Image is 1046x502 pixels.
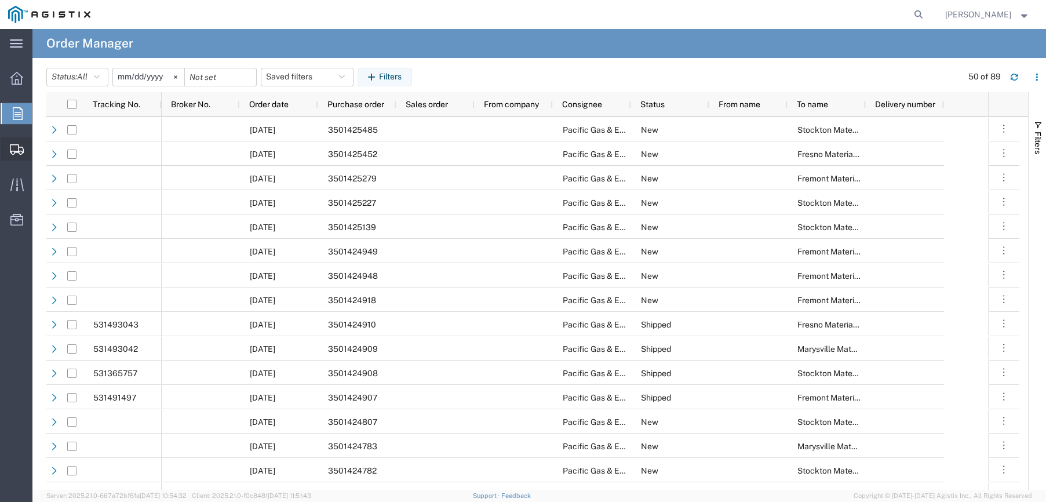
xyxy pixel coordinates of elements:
span: New [641,466,658,475]
span: Pacific Gas & Electric Company [563,125,680,134]
span: Consignee [562,100,602,109]
span: Stockton Materials [797,223,868,232]
a: Support [472,492,501,499]
span: 3501424908 [328,369,378,378]
button: Status:All [46,68,108,86]
img: logo [8,6,90,23]
span: 10/07/2025 [250,369,275,378]
span: Stockton Materials [797,125,868,134]
span: 3501425227 [328,198,376,208]
span: All [77,72,88,81]
span: Fremont Materials Receiving [797,174,903,183]
span: Pacific Gas & Electric Company [563,442,680,451]
span: Pacific Gas & Electric Company [563,174,680,183]
span: 10/10/2025 [250,150,275,159]
span: Pacific Gas & Electric Company [563,223,680,232]
span: 531493043 [93,320,139,329]
span: Broker No. [171,100,210,109]
span: 3501424907 [328,393,377,402]
span: Pacific Gas & Electric Company [563,198,680,208]
span: New [641,417,658,427]
span: Shipped [641,393,671,402]
span: Pacific Gas & Electric Company [563,247,680,256]
span: Marysville Materials Receiving [797,344,910,354]
div: 50 of 89 [968,71,1001,83]
input: Not set [185,68,256,86]
span: 3501424909 [328,344,378,354]
span: Marysville Materials Receiving [797,442,910,451]
span: Purchase order [327,100,384,109]
span: [DATE] 11:51:43 [268,492,311,499]
span: New [641,247,658,256]
span: Stockton Materials [797,369,868,378]
span: 10/09/2025 [250,198,275,208]
span: Fremont Materials Receiving [797,296,903,305]
span: New [641,198,658,208]
span: 10/07/2025 [250,393,275,402]
span: Fresno Materials Receiving [797,150,898,159]
span: New [641,125,658,134]
span: 3501424910 [328,320,376,329]
span: 10/07/2025 [250,296,275,305]
span: 3501424782 [328,466,377,475]
span: Pacific Gas & Electric Company [563,271,680,281]
button: Filters [358,68,412,86]
button: [PERSON_NAME] [945,8,1030,21]
span: From company [484,100,539,109]
span: New [641,150,658,159]
span: Pacific Gas & Electric Company [563,369,680,378]
h4: Order Manager [46,29,133,58]
span: 10/07/2025 [250,271,275,281]
span: Pacific Gas & Electric Company [563,417,680,427]
span: Tracking No. [93,100,140,109]
span: New [641,442,658,451]
span: Shipped [641,320,671,329]
span: 10/07/2025 [250,442,275,451]
span: 3501424918 [328,296,376,305]
span: New [641,174,658,183]
span: Fremont Materials Receiving [797,247,903,256]
span: 10/07/2025 [250,417,275,427]
span: 531493042 [93,344,138,354]
span: Pacific Gas & Electric Company [563,150,680,159]
span: Fremont Materials Receiving [797,271,903,281]
span: Fresno Materials Receiving [797,320,898,329]
span: Stockton Materials [797,198,868,208]
span: 3501425452 [328,150,377,159]
a: Feedback [501,492,531,499]
span: 10/08/2025 [250,223,275,232]
span: Pacific Gas & Electric Company [563,393,680,402]
span: 10/07/2025 [250,247,275,256]
input: Not set [113,68,184,86]
span: [DATE] 10:54:32 [140,492,187,499]
span: 3501424949 [328,247,378,256]
span: 10/07/2025 [250,320,275,329]
span: 531491497 [93,393,136,402]
span: 3501425279 [328,174,377,183]
span: Shipped [641,344,671,354]
span: 3501424783 [328,442,377,451]
span: Stockton Materials [797,466,868,475]
span: New [641,296,658,305]
span: Pacific Gas & Electric Company [563,466,680,475]
span: 10/10/2025 [250,125,275,134]
button: Saved filters [261,68,353,86]
span: 3501424948 [328,271,378,281]
span: 10/07/2025 [250,344,275,354]
span: 3501425139 [328,223,376,232]
span: Client: 2025.21.0-f0c8481 [192,492,311,499]
span: To name [797,100,828,109]
span: Order date [249,100,289,109]
span: Stockton Materials [797,417,868,427]
span: Copyright © [DATE]-[DATE] Agistix Inc., All Rights Reserved [854,491,1032,501]
span: 3501425485 [328,125,378,134]
span: Sales order [406,100,448,109]
span: 10/07/2025 [250,466,275,475]
span: Delivery number [875,100,935,109]
span: Pacific Gas & Electric Company [563,320,680,329]
span: Status [640,100,665,109]
span: Shipped [641,369,671,378]
span: Pacific Gas & Electric Company [563,344,680,354]
span: New [641,271,658,281]
span: DANIEL BERNAL [945,8,1011,21]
